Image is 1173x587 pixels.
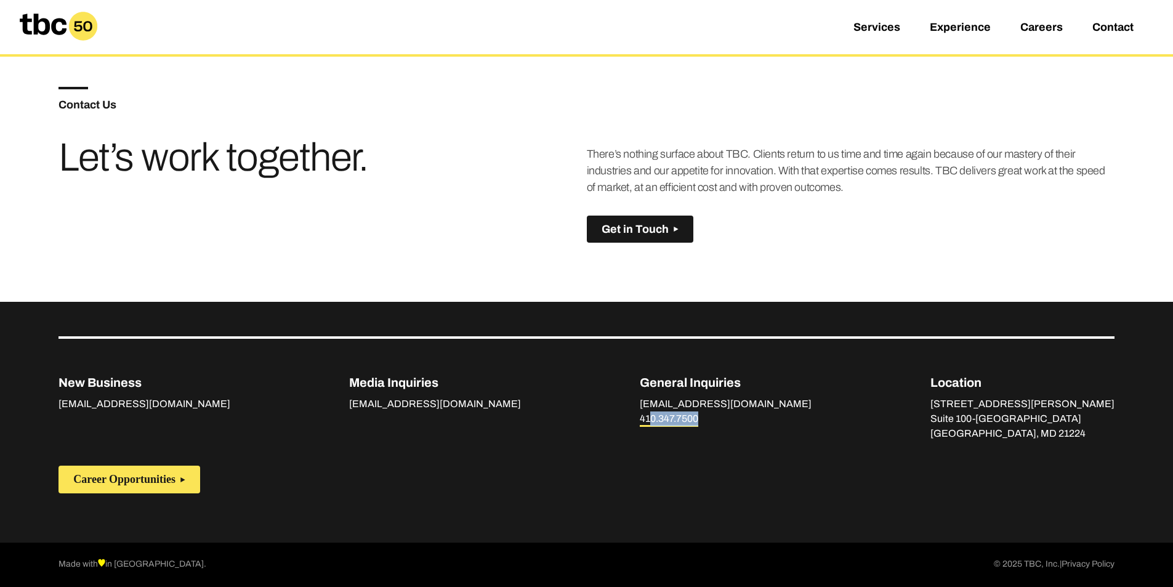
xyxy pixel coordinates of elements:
p: [GEOGRAPHIC_DATA], MD 21224 [930,426,1115,441]
a: Careers [1020,21,1063,36]
p: [STREET_ADDRESS][PERSON_NAME] [930,397,1115,411]
span: Get in Touch [602,223,669,236]
span: | [1060,559,1062,569]
button: Career Opportunities [58,466,200,493]
p: Made with in [GEOGRAPHIC_DATA]. [58,557,206,572]
span: Career Opportunities [73,473,175,486]
p: Media Inquiries [349,373,521,392]
a: [EMAIL_ADDRESS][DOMAIN_NAME] [640,399,812,412]
button: Get in Touch [587,216,693,243]
a: Contact [1092,21,1134,36]
p: Suite 100-[GEOGRAPHIC_DATA] [930,411,1115,426]
a: Experience [930,21,991,36]
a: Privacy Policy [1062,557,1115,572]
a: Services [853,21,900,36]
a: Home [10,36,107,49]
a: [EMAIL_ADDRESS][DOMAIN_NAME] [349,399,521,412]
a: [EMAIL_ADDRESS][DOMAIN_NAME] [58,399,230,412]
a: 410.347.7500 [640,413,698,427]
p: General Inquiries [640,373,812,392]
p: New Business [58,373,230,392]
p: © 2025 TBC, Inc. [994,557,1115,572]
p: There’s nothing surface about TBC. Clients return to us time and time again because of our master... [587,146,1115,196]
p: Location [930,373,1115,392]
h5: Contact Us [58,99,586,110]
h3: Let’s work together. [58,140,411,176]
